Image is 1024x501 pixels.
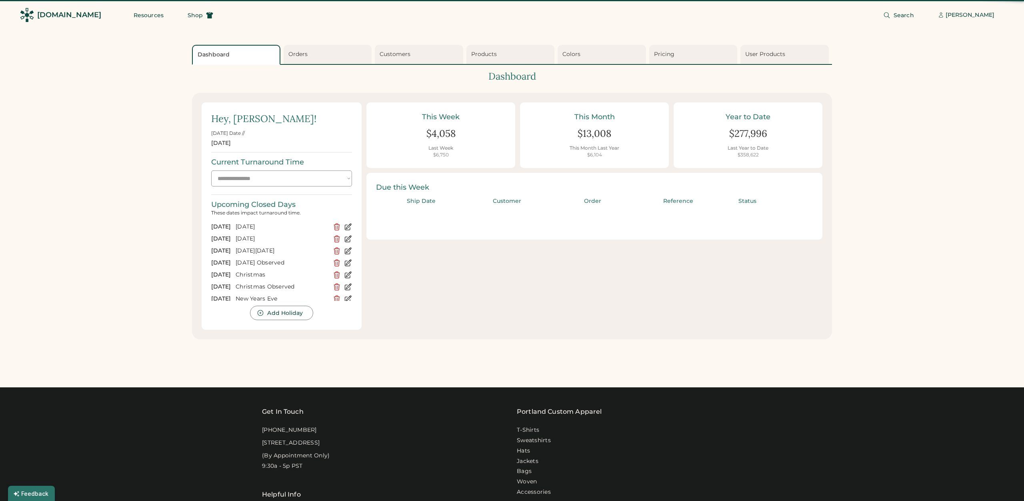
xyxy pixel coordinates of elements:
[466,197,547,205] div: Customer
[262,407,304,417] div: Get In Touch
[517,437,551,445] a: Sweatshirts
[211,157,304,167] div: Current Turnaround Time
[638,197,718,205] div: Reference
[262,462,303,470] div: 9:30a - 5p PST
[262,426,317,434] div: [PHONE_NUMBER]
[211,283,231,291] div: [DATE]
[729,127,767,140] div: $277,996
[874,7,924,23] button: Search
[262,452,330,460] div: (By Appointment Only)
[517,457,538,465] a: Jackets
[211,271,231,279] div: [DATE]
[198,51,277,59] div: Dashboard
[236,235,328,243] div: [DATE]
[20,8,34,22] img: Rendered Logo - Screens
[654,50,735,58] div: Pricing
[211,223,231,231] div: [DATE]
[211,139,231,147] div: [DATE]
[288,50,370,58] div: Orders
[381,197,462,205] div: Ship Date
[517,426,539,434] a: T-Shirts
[552,197,633,205] div: Order
[192,70,832,83] div: Dashboard
[517,478,537,486] a: Woven
[517,488,551,496] a: Accessories
[236,283,328,291] div: Christmas Observed
[570,145,619,152] div: This Month Last Year
[124,7,173,23] button: Resources
[517,407,602,417] a: Portland Custom Apparel
[946,11,994,19] div: [PERSON_NAME]
[380,50,461,58] div: Customers
[587,152,602,158] div: $6,104
[211,247,231,255] div: [DATE]
[517,447,530,455] a: Hats
[236,247,328,255] div: [DATE][DATE]
[178,7,223,23] button: Shop
[738,152,759,158] div: $358,622
[211,130,245,137] div: [DATE] Date //
[517,467,532,475] a: Bags
[578,127,611,140] div: $13,008
[211,235,231,243] div: [DATE]
[433,152,449,158] div: $6,750
[236,259,328,267] div: [DATE] Observed
[723,197,771,205] div: Status
[211,295,231,303] div: [DATE]
[211,200,296,210] div: Upcoming Closed Days
[188,12,203,18] span: Shop
[211,259,231,267] div: [DATE]
[236,271,328,279] div: Christmas
[250,306,313,320] button: Add Holiday
[211,112,316,126] div: Hey, [PERSON_NAME]!
[471,50,552,58] div: Products
[211,210,352,216] div: These dates impact turnaround time.
[376,112,506,122] div: This Week
[262,490,301,499] div: Helpful Info
[562,50,644,58] div: Colors
[262,439,320,447] div: [STREET_ADDRESS]
[37,10,101,20] div: [DOMAIN_NAME]
[894,12,914,18] span: Search
[236,223,328,231] div: [DATE]
[728,145,768,152] div: Last Year to Date
[236,295,328,303] div: New Years Eve
[530,112,659,122] div: This Month
[428,145,453,152] div: Last Week
[683,112,813,122] div: Year to Date
[745,50,826,58] div: User Products
[376,182,813,192] div: Due this Week
[426,127,456,140] div: $4,058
